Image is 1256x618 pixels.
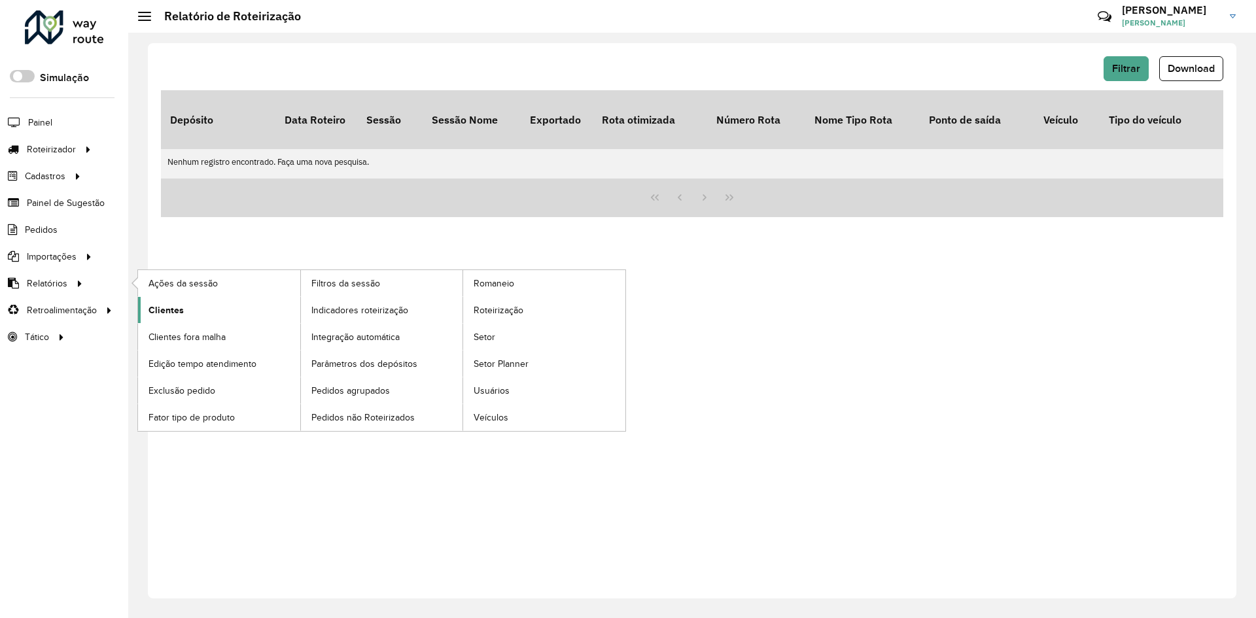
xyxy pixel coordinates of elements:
th: Sessão [357,90,423,149]
th: Nome Tipo Rota [805,90,920,149]
a: Fator tipo de produto [138,404,300,430]
span: Tático [25,330,49,344]
th: Rota otimizada [593,90,707,149]
span: Usuários [474,384,510,398]
span: Filtrar [1112,63,1140,74]
span: Parâmetros dos depósitos [311,357,417,371]
a: Clientes fora malha [138,324,300,350]
span: Romaneio [474,277,514,290]
span: Relatórios [27,277,67,290]
span: [PERSON_NAME] [1122,17,1220,29]
span: Exclusão pedido [148,384,215,398]
h2: Relatório de Roteirização [151,9,301,24]
span: Integração automática [311,330,400,344]
a: Exclusão pedido [138,377,300,403]
th: Número Rota [707,90,805,149]
span: Pedidos não Roteirizados [311,411,415,424]
th: Data Roteiro [275,90,357,149]
a: Pedidos não Roteirizados [301,404,463,430]
a: Usuários [463,377,625,403]
th: Exportado [521,90,593,149]
a: Romaneio [463,270,625,296]
span: Pedidos agrupados [311,384,390,398]
a: Indicadores roteirização [301,297,463,323]
span: Roteirizador [27,143,76,156]
span: Download [1168,63,1215,74]
a: Setor Planner [463,351,625,377]
span: Importações [27,250,77,264]
a: Contato Rápido [1090,3,1119,31]
th: Sessão Nome [423,90,521,149]
span: Pedidos [25,223,58,237]
button: Download [1159,56,1223,81]
span: Edição tempo atendimento [148,357,256,371]
span: Clientes [148,303,184,317]
span: Ações da sessão [148,277,218,290]
a: Roteirização [463,297,625,323]
span: Indicadores roteirização [311,303,408,317]
a: Pedidos agrupados [301,377,463,403]
a: Parâmetros dos depósitos [301,351,463,377]
span: Setor [474,330,495,344]
th: Depósito [161,90,275,149]
span: Painel [28,116,52,129]
th: Veículo [1034,90,1100,149]
span: Setor Planner [474,357,529,371]
a: Integração automática [301,324,463,350]
span: Retroalimentação [27,303,97,317]
h3: [PERSON_NAME] [1122,4,1220,16]
a: Ações da sessão [138,270,300,296]
span: Clientes fora malha [148,330,226,344]
span: Filtros da sessão [311,277,380,290]
span: Veículos [474,411,508,424]
a: Filtros da sessão [301,270,463,296]
span: Painel de Sugestão [27,196,105,210]
span: Cadastros [25,169,65,183]
a: Veículos [463,404,625,430]
label: Simulação [40,70,89,86]
th: Ponto de saída [920,90,1034,149]
th: Tipo do veículo [1100,90,1214,149]
span: Fator tipo de produto [148,411,235,424]
a: Setor [463,324,625,350]
button: Filtrar [1104,56,1149,81]
span: Roteirização [474,303,523,317]
a: Clientes [138,297,300,323]
a: Edição tempo atendimento [138,351,300,377]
